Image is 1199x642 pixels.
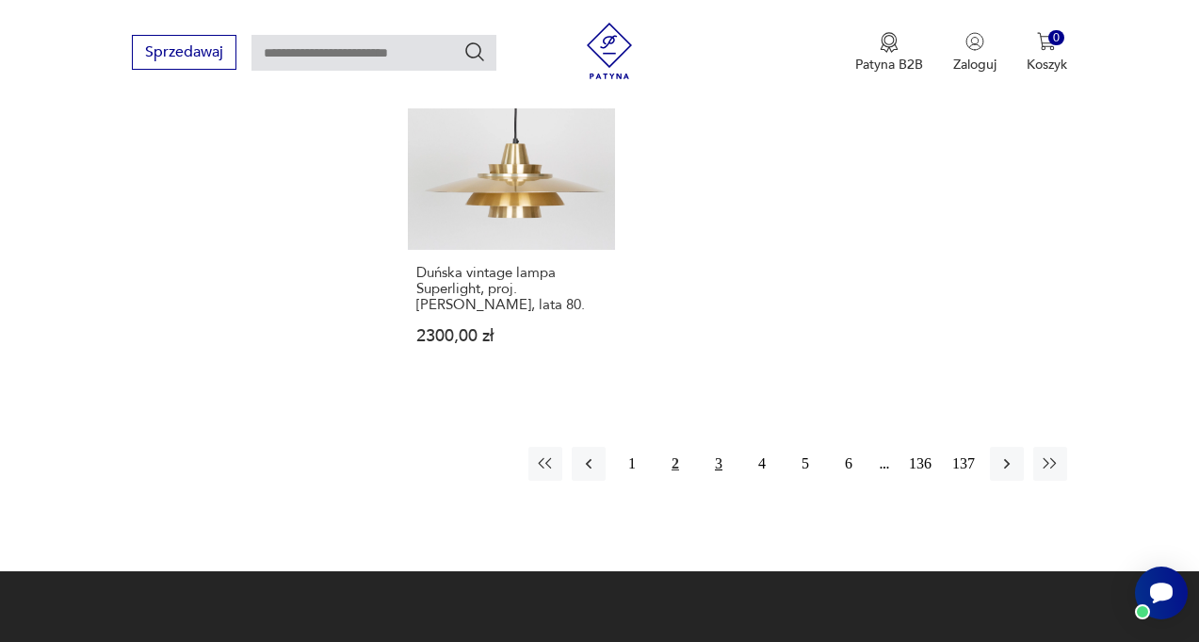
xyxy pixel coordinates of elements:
button: 1 [615,447,649,481]
button: 2 [658,447,692,481]
iframe: Smartsupp widget button [1135,567,1188,619]
button: 6 [832,447,866,481]
button: Sprzedawaj [132,35,236,70]
button: 3 [702,447,736,481]
p: Koszyk [1027,56,1067,74]
button: Zaloguj [953,32,996,74]
button: 0Koszyk [1027,32,1067,74]
p: Zaloguj [953,56,996,74]
button: 137 [947,447,980,481]
img: Ikona medalu [880,32,899,53]
button: 4 [745,447,779,481]
p: 2300,00 zł [416,328,607,344]
a: Ikona medaluPatyna B2B [855,32,923,74]
img: Ikona koszyka [1037,32,1056,51]
h3: Duńska vintage lampa Superlight, proj. [PERSON_NAME], lata 80. [416,265,607,313]
button: Patyna B2B [855,32,923,74]
p: Patyna B2B [855,56,923,74]
button: Szukaj [463,41,486,63]
button: 136 [903,447,937,481]
a: Sprzedawaj [132,47,236,60]
a: KlasykDuńska vintage lampa Superlight, proj. David Mogensen, lata 80.Duńska vintage lampa Superli... [408,42,615,381]
div: 0 [1048,30,1064,46]
button: 5 [788,447,822,481]
img: Patyna - sklep z meblami i dekoracjami vintage [581,23,638,79]
img: Ikonka użytkownika [965,32,984,51]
